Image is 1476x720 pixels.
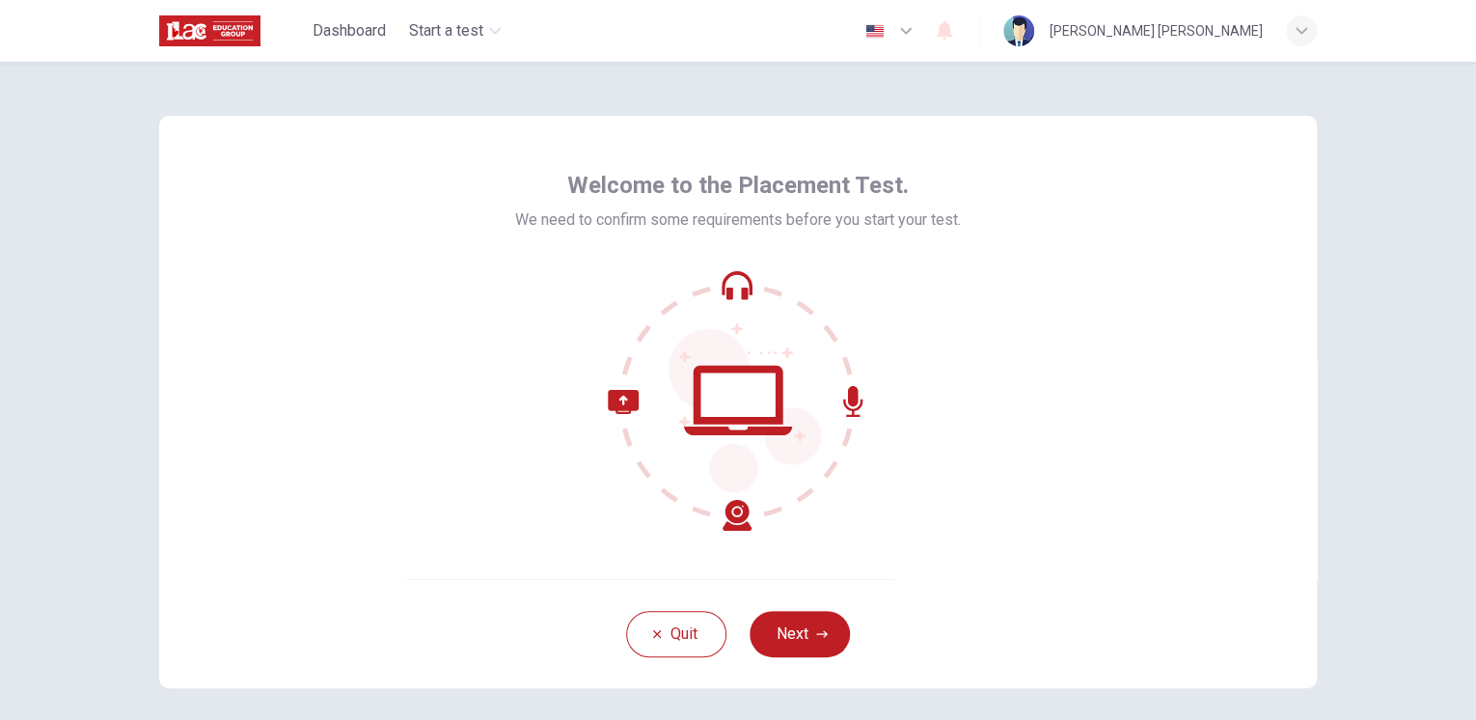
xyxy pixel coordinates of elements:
[626,611,726,657] button: Quit
[159,12,305,50] a: ILAC logo
[409,19,483,42] span: Start a test
[159,12,260,50] img: ILAC logo
[862,24,887,39] img: en
[1003,15,1034,46] img: Profile picture
[567,170,909,201] span: Welcome to the Placement Test.
[401,14,508,48] button: Start a test
[515,208,961,232] span: We need to confirm some requirements before you start your test.
[1050,19,1263,42] div: [PERSON_NAME] [PERSON_NAME]
[305,14,394,48] button: Dashboard
[750,611,850,657] button: Next
[313,19,386,42] span: Dashboard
